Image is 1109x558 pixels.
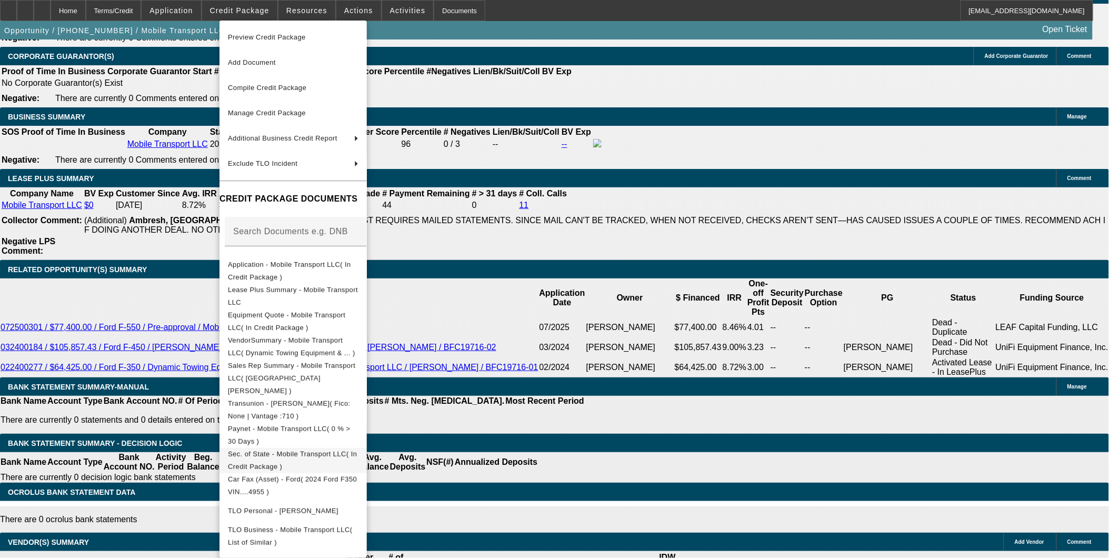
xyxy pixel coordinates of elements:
span: VendorSummary - Mobile Transport LLC( Dynamic Towing Equipment & ... ) [228,336,355,356]
span: Car Fax (Asset) - Ford( 2024 Ford F350 VIN....4955 ) [228,475,357,495]
button: Application - Mobile Transport LLC( In Credit Package ) [219,258,367,283]
span: Add Document [228,58,276,66]
span: Preview Credit Package [228,33,306,41]
button: Car Fax (Asset) - Ford( 2024 Ford F350 VIN....4955 ) [219,473,367,498]
button: Lease Plus Summary - Mobile Transport LLC [219,283,367,308]
button: Paynet - Mobile Transport LLC( 0 % > 30 Days ) [219,422,367,447]
button: Equipment Quote - Mobile Transport LLC( In Credit Package ) [219,308,367,334]
button: VendorSummary - Mobile Transport LLC( Dynamic Towing Equipment & ... ) [219,334,367,359]
span: Application - Mobile Transport LLC( In Credit Package ) [228,260,351,281]
span: Additional Business Credit Report [228,134,337,142]
button: TLO Business - Mobile Transport LLC( List of Similar ) [219,523,367,549]
span: Paynet - Mobile Transport LLC( 0 % > 30 Days ) [228,424,350,445]
span: Exclude TLO Incident [228,160,297,167]
h4: CREDIT PACKAGE DOCUMENTS [219,193,367,205]
span: Compile Credit Package [228,84,306,92]
span: Sales Rep Summary - Mobile Transport LLC( [GEOGRAPHIC_DATA][PERSON_NAME] ) [228,361,355,394]
span: Sec. of State - Mobile Transport LLC( In Credit Package ) [228,450,357,470]
mat-label: Search Documents e.g. DNB [233,226,348,235]
span: Transunion - [PERSON_NAME]( Fico: None | Vantage :710 ) [228,399,351,420]
button: TLO Personal - Nestos, William [219,498,367,523]
button: Sales Rep Summary - Mobile Transport LLC( Oliva, Nicholas ) [219,359,367,397]
span: Manage Credit Package [228,109,306,117]
span: Equipment Quote - Mobile Transport LLC( In Credit Package ) [228,311,345,331]
button: Transunion - Nestos, William( Fico: None | Vantage :710 ) [219,397,367,422]
span: TLO Personal - [PERSON_NAME] [228,506,338,514]
span: TLO Business - Mobile Transport LLC( List of Similar ) [228,525,352,546]
button: Sec. of State - Mobile Transport LLC( In Credit Package ) [219,447,367,473]
span: Lease Plus Summary - Mobile Transport LLC [228,285,358,306]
